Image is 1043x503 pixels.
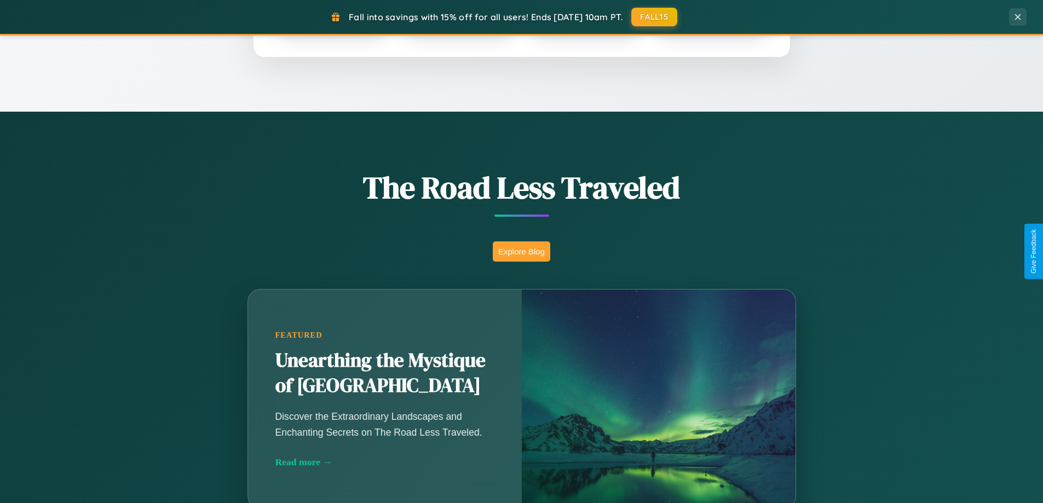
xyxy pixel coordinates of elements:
div: Featured [275,331,494,340]
div: Give Feedback [1030,229,1038,274]
h2: Unearthing the Mystique of [GEOGRAPHIC_DATA] [275,348,494,398]
h1: The Road Less Traveled [193,166,850,209]
span: Fall into savings with 15% off for all users! Ends [DATE] 10am PT. [349,11,623,22]
button: FALL15 [631,8,677,26]
p: Discover the Extraordinary Landscapes and Enchanting Secrets on The Road Less Traveled. [275,409,494,440]
div: Read more → [275,456,494,468]
button: Explore Blog [493,241,550,262]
